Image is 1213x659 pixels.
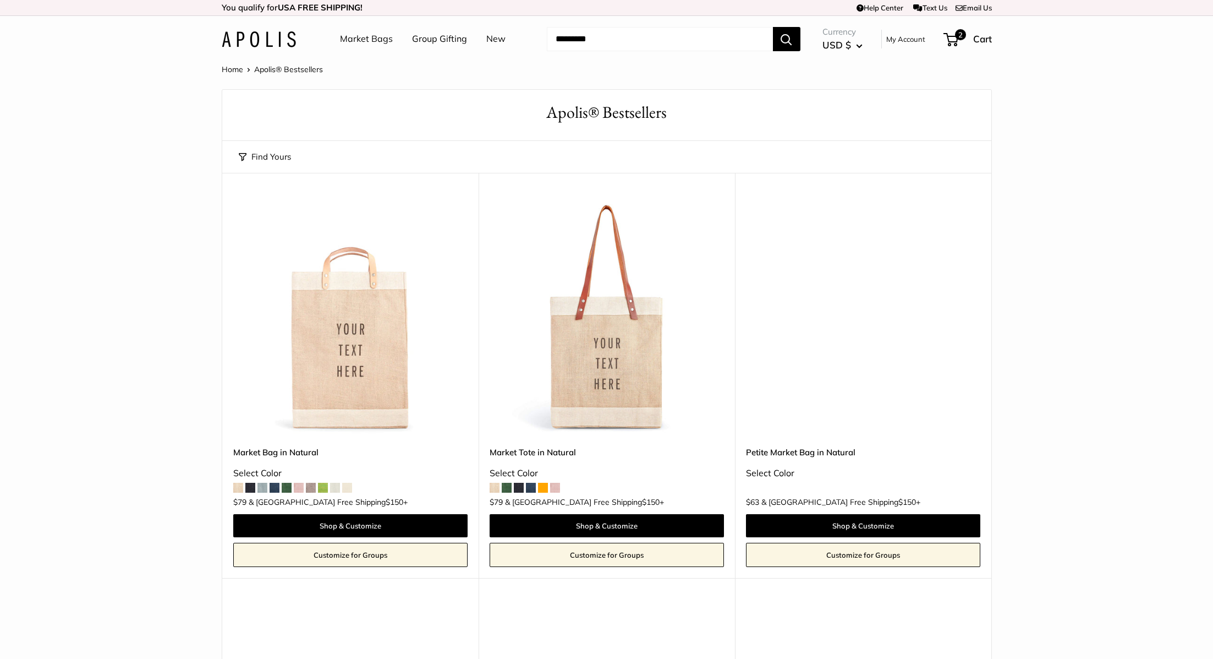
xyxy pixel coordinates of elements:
button: USD $ [822,36,863,54]
a: Market Tote in Natural [490,446,724,459]
span: $150 [898,497,916,507]
a: My Account [886,32,925,46]
a: description_Make it yours with custom printed text.Market Tote in Natural [490,200,724,435]
a: Market Bag in NaturalMarket Bag in Natural [233,200,468,435]
span: Apolis® Bestsellers [254,64,323,74]
div: Select Color [233,465,468,482]
span: 2 [954,29,965,40]
a: Group Gifting [412,31,467,47]
a: Shop & Customize [746,514,980,537]
div: Select Color [746,465,980,482]
span: $79 [233,497,246,507]
h1: Apolis® Bestsellers [239,101,975,124]
a: Customize for Groups [746,543,980,567]
a: 2 Cart [945,30,992,48]
a: Shop & Customize [490,514,724,537]
a: Shop & Customize [233,514,468,537]
span: $79 [490,497,503,507]
button: Search [773,27,800,51]
a: Petite Market Bag in NaturalPetite Market Bag in Natural [746,200,980,435]
a: Text Us [913,3,947,12]
img: Apolis [222,31,296,47]
a: Customize for Groups [490,543,724,567]
span: USD $ [822,39,851,51]
span: Cart [973,33,992,45]
a: New [486,31,506,47]
strong: USA FREE SHIPPING! [278,2,363,13]
div: Select Color [490,465,724,482]
nav: Breadcrumb [222,62,323,77]
span: & [GEOGRAPHIC_DATA] Free Shipping + [505,498,664,506]
button: Find Yours [239,149,291,165]
input: Search... [547,27,773,51]
span: Currency [822,24,863,40]
a: Email Us [956,3,992,12]
a: Petite Market Bag in Natural [746,446,980,459]
span: & [GEOGRAPHIC_DATA] Free Shipping + [761,498,920,506]
span: $150 [642,497,660,507]
a: Home [222,64,243,74]
a: Market Bag in Natural [233,446,468,459]
span: & [GEOGRAPHIC_DATA] Free Shipping + [249,498,408,506]
span: $63 [746,497,759,507]
a: Help Center [857,3,903,12]
img: description_Make it yours with custom printed text. [490,200,724,435]
img: Market Bag in Natural [233,200,468,435]
span: $150 [386,497,403,507]
a: Market Bags [340,31,393,47]
a: Customize for Groups [233,543,468,567]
